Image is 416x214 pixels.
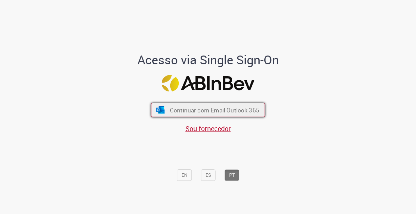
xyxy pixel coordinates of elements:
[201,169,216,181] button: ES
[225,169,239,181] button: PT
[177,169,192,181] button: EN
[185,124,231,133] a: Sou fornecedor
[170,106,259,114] span: Continuar com Email Outlook 365
[151,103,265,117] button: ícone Azure/Microsoft 360 Continuar com Email Outlook 365
[114,53,302,67] h1: Acesso via Single Sign-On
[155,106,165,113] img: ícone Azure/Microsoft 360
[162,75,255,91] img: Logo ABInBev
